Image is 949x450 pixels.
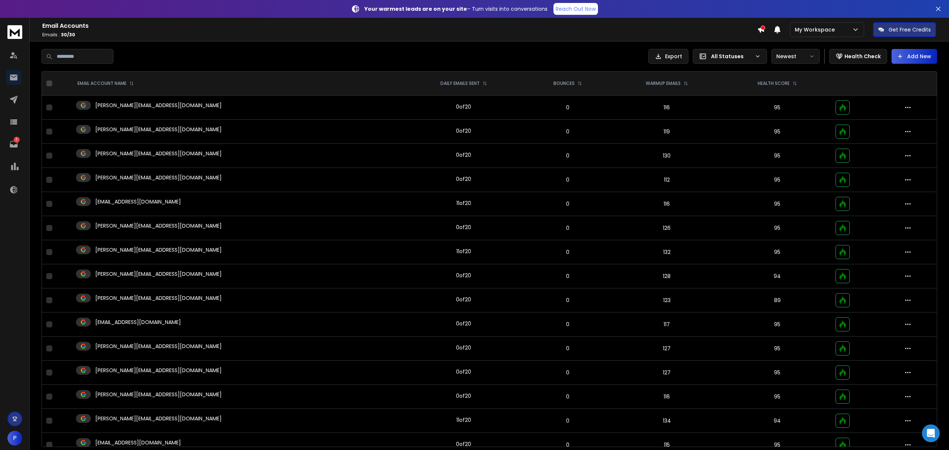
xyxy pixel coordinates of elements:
td: 95 [724,168,831,192]
td: 117 [610,312,723,337]
td: 132 [610,240,723,264]
p: [PERSON_NAME][EMAIL_ADDRESS][DOMAIN_NAME] [95,246,222,254]
div: EMAIL ACCOUNT NAME [77,80,134,86]
td: 95 [724,385,831,409]
td: 94 [724,409,831,433]
p: DAILY EMAILS SENT [440,80,480,86]
td: 95 [724,361,831,385]
td: 95 [724,312,831,337]
img: logo [7,25,22,39]
h1: Email Accounts [42,21,757,30]
td: 128 [610,264,723,288]
p: 0 [530,104,606,111]
p: [PERSON_NAME][EMAIL_ADDRESS][DOMAIN_NAME] [95,415,222,422]
a: 1 [6,137,21,152]
p: [PERSON_NAME][EMAIL_ADDRESS][DOMAIN_NAME] [95,174,222,181]
span: 30 / 30 [61,32,75,38]
p: [PERSON_NAME][EMAIL_ADDRESS][DOMAIN_NAME] [95,367,222,374]
p: Emails : [42,32,757,38]
div: 0 of 20 [456,368,471,375]
td: 95 [724,144,831,168]
td: 95 [724,216,831,240]
button: Health Check [829,49,887,64]
td: 95 [724,337,831,361]
td: 127 [610,361,723,385]
td: 89 [724,288,831,312]
div: 11 of 20 [456,416,471,424]
p: [PERSON_NAME][EMAIL_ADDRESS][DOMAIN_NAME] [95,343,222,350]
td: 127 [610,337,723,361]
p: [PERSON_NAME][EMAIL_ADDRESS][DOMAIN_NAME] [95,270,222,278]
button: Export [648,49,688,64]
p: 0 [530,321,606,328]
p: 0 [530,152,606,159]
button: Newest [771,49,820,64]
p: [EMAIL_ADDRESS][DOMAIN_NAME] [95,318,181,326]
p: 0 [530,297,606,304]
p: Get Free Credits [889,26,931,33]
div: 0 of 20 [456,392,471,400]
button: Get Free Credits [873,22,936,37]
p: [PERSON_NAME][EMAIL_ADDRESS][DOMAIN_NAME] [95,391,222,398]
p: [PERSON_NAME][EMAIL_ADDRESS][DOMAIN_NAME] [95,294,222,302]
div: 0 of 20 [456,127,471,135]
td: 116 [610,96,723,120]
td: 116 [610,385,723,409]
div: Open Intercom Messenger [922,424,940,442]
td: 119 [610,120,723,144]
div: 0 of 20 [456,320,471,327]
p: All Statuses [711,53,752,60]
p: [PERSON_NAME][EMAIL_ADDRESS][DOMAIN_NAME] [95,126,222,133]
p: [EMAIL_ADDRESS][DOMAIN_NAME] [95,198,181,205]
button: P [7,431,22,446]
p: Health Check [844,53,881,60]
p: 0 [530,248,606,256]
p: [PERSON_NAME][EMAIL_ADDRESS][DOMAIN_NAME] [95,102,222,109]
p: 0 [530,224,606,232]
p: 0 [530,441,606,449]
p: 0 [530,393,606,400]
p: 0 [530,200,606,208]
td: 95 [724,96,831,120]
td: 134 [610,409,723,433]
td: 94 [724,264,831,288]
div: 11 of 20 [456,248,471,255]
p: [PERSON_NAME][EMAIL_ADDRESS][DOMAIN_NAME] [95,222,222,229]
p: 0 [530,272,606,280]
div: 0 of 20 [456,296,471,303]
p: 0 [530,345,606,352]
td: 130 [610,144,723,168]
strong: Your warmest leads are on your site [364,5,467,13]
p: 0 [530,176,606,183]
p: – Turn visits into conversations [364,5,548,13]
div: 0 of 20 [456,224,471,231]
p: My Workspace [795,26,838,33]
p: 0 [530,128,606,135]
p: BOUNCES [553,80,575,86]
td: 95 [724,120,831,144]
p: [PERSON_NAME][EMAIL_ADDRESS][DOMAIN_NAME] [95,150,222,157]
td: 95 [724,192,831,216]
div: 0 of 20 [456,175,471,183]
div: 0 of 20 [456,440,471,448]
td: 116 [610,192,723,216]
p: WARMUP EMAILS [646,80,681,86]
div: 0 of 20 [456,151,471,159]
div: 0 of 20 [456,272,471,279]
p: [EMAIL_ADDRESS][DOMAIN_NAME] [95,439,181,446]
td: 95 [724,240,831,264]
div: 0 of 20 [456,103,471,110]
a: Reach Out Now [553,3,598,15]
p: 0 [530,369,606,376]
button: Add New [892,49,937,64]
td: 126 [610,216,723,240]
p: 1 [14,137,20,143]
div: 0 of 20 [456,344,471,351]
p: Reach Out Now [556,5,596,13]
td: 112 [610,168,723,192]
p: 0 [530,417,606,424]
td: 123 [610,288,723,312]
p: HEALTH SCORE [758,80,790,86]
